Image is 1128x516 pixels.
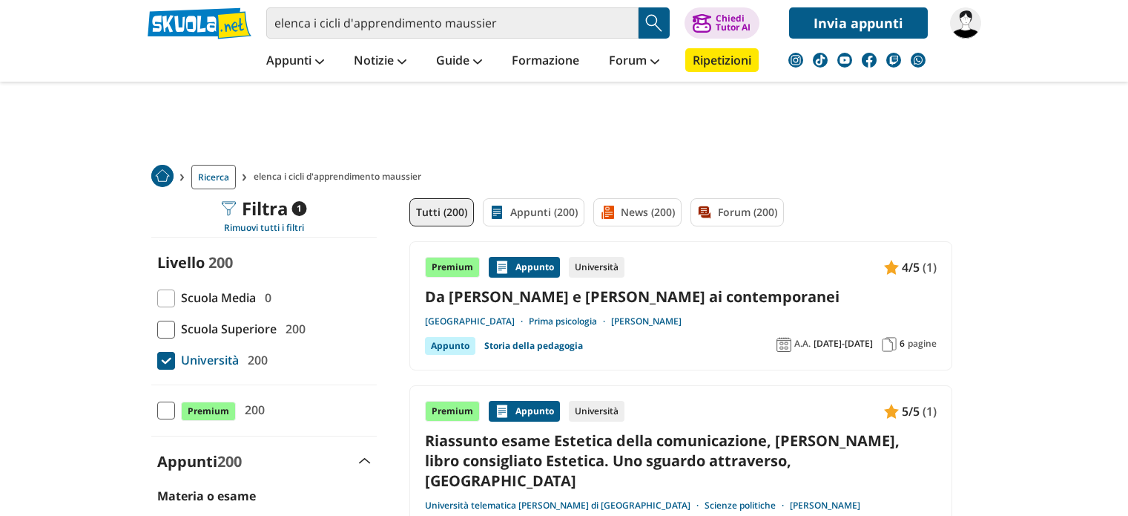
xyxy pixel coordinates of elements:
a: News (200) [593,198,682,226]
a: Formazione [508,48,583,75]
div: Chiedi Tutor AI [716,14,751,32]
span: pagine [908,338,937,350]
a: Riassunto esame Estetica della comunicazione, [PERSON_NAME], libro consigliato Estetica. Uno sgua... [425,431,937,491]
a: Ripetizioni [685,48,759,72]
span: [DATE]-[DATE] [814,338,873,350]
a: Ricerca [191,165,236,189]
a: [GEOGRAPHIC_DATA] [425,316,529,327]
a: Forum [605,48,663,75]
img: Pagine [882,337,897,352]
div: Premium [425,401,480,422]
a: Home [151,165,174,189]
img: Anno accademico [776,337,791,352]
span: 200 [242,350,268,370]
a: Appunti [263,48,328,75]
span: 200 [208,252,233,272]
span: 5/5 [902,402,920,421]
div: Premium [425,257,480,278]
span: (1) [923,258,937,277]
img: Appunti contenuto [884,260,899,275]
img: Forum filtro contenuto [697,205,712,220]
img: Appunti contenuto [495,404,509,419]
img: Filtra filtri mobile [221,201,236,216]
img: Appunti contenuto [495,260,509,275]
img: Home [151,165,174,187]
a: Università telematica [PERSON_NAME] di [GEOGRAPHIC_DATA] [425,500,705,512]
img: News filtro contenuto [600,205,615,220]
button: Search Button [639,7,670,39]
a: Appunti (200) [483,198,584,226]
a: [PERSON_NAME] [611,316,682,327]
img: youtube [837,53,852,68]
span: Università [175,350,239,370]
div: Università [569,257,624,278]
span: elenca i cicli d'apprendimento maussier [254,165,427,189]
a: [PERSON_NAME] [790,500,860,512]
img: twitch [886,53,901,68]
span: Scuola Media [175,288,256,307]
a: Da [PERSON_NAME] e [PERSON_NAME] ai contemporanei [425,287,937,307]
a: Forum (200) [690,198,784,226]
span: 6 [900,338,905,350]
img: Apri e chiudi sezione [359,458,371,464]
a: Storia della pedagogia [484,337,583,355]
img: Appunti filtro contenuto [489,205,504,220]
div: Appunto [425,337,475,355]
div: Rimuovi tutti i filtri [151,222,377,234]
button: ChiediTutor AI [685,7,759,39]
div: Filtra [221,198,306,219]
div: Appunto [489,257,560,278]
label: Livello [157,252,205,272]
label: Appunti [157,451,242,471]
img: WhatsApp [911,53,926,68]
span: Scuola Superiore [175,319,277,339]
span: (1) [923,402,937,421]
img: instagram [788,53,803,68]
div: Appunto [489,401,560,422]
a: Guide [432,48,486,75]
a: Notizie [350,48,410,75]
span: A.A. [794,338,811,350]
span: 200 [239,400,265,419]
img: Cerca appunti, riassunti o versioni [643,12,665,34]
img: Appunti contenuto [884,404,899,419]
span: 4/5 [902,258,920,277]
img: tiktok [813,53,828,68]
img: facebook [862,53,877,68]
a: Prima psicologia [529,316,611,327]
span: 200 [280,319,306,339]
a: Scienze politiche [705,500,790,512]
span: Premium [181,402,236,421]
input: Cerca appunti, riassunti o versioni [266,7,639,39]
img: barsy2000 [950,7,981,39]
span: 0 [259,288,271,307]
span: 200 [217,451,242,471]
div: Università [569,401,624,422]
label: Materia o esame [157,488,256,504]
a: Invia appunti [789,7,928,39]
span: 1 [291,201,306,216]
a: Tutti (200) [409,198,474,226]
